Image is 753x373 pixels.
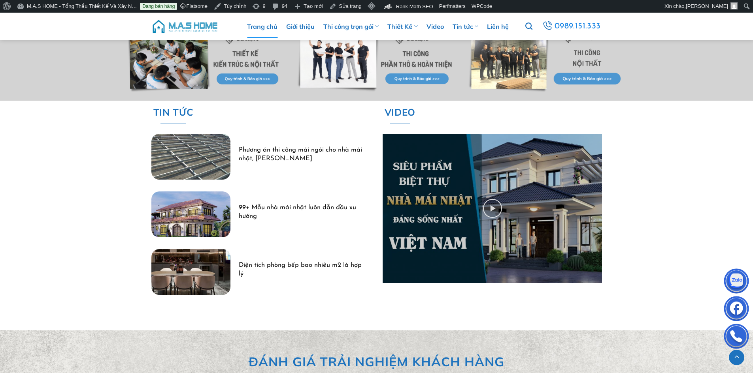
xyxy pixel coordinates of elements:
img: M.A.S HOME – Tổng Thầu Thiết Kế Và Xây Nhà Trọn Gói [151,15,219,38]
span: Video [384,105,415,120]
a: Trang chủ [247,15,277,38]
span: TIN TỨC [153,105,193,120]
a: Liên hệ [487,15,509,38]
a: Giới thiệu [286,15,315,38]
img: 99+ Mẫu nhà mái nhật luôn dẫn đầu xu hướng 6 [151,191,230,237]
a: 0989.151.333 [541,19,602,34]
a: Diện tích phòng bếp bao nhiêu m2 là hợp lý [239,261,362,278]
span: ĐÁNH GIÁ TRẢI NGHIỆM KHÁCH HÀNG [249,352,504,372]
img: Facebook [725,298,748,322]
a: Phương án thi công mái ngói cho nhà mái nhật, [PERSON_NAME] [239,146,362,163]
img: Trang chủ 123 [297,26,456,93]
a: Tìm kiếm [525,18,532,35]
img: Phương án thi công mái ngói cho nhà mái nhật, mái thái 1 [151,134,230,180]
span: Rank Math SEO [396,4,433,9]
img: Zalo [725,270,748,294]
a: Thi công trọn gói [323,15,379,38]
img: Trang chủ 125 [383,134,602,283]
img: Trang chủ 122 [126,26,285,93]
a: Video [427,15,444,38]
a: Thiết Kế [387,15,417,38]
span: [PERSON_NAME] [686,3,728,9]
a: Đang bán hàng [140,3,177,10]
a: Tin tức [453,15,478,38]
img: Trang chủ 124 [468,26,627,93]
a: Untitled 3 1 [383,134,602,283]
span: 0989.151.333 [555,20,601,33]
a: 99+ Mẫu nhà mái nhật luôn dẫn đầu xu hướng [239,204,362,221]
img: Phone [725,326,748,349]
a: Lên đầu trang [729,350,744,365]
img: Diện tích phòng bếp bao nhiêu m2 là hợp lý 86 [151,249,230,295]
